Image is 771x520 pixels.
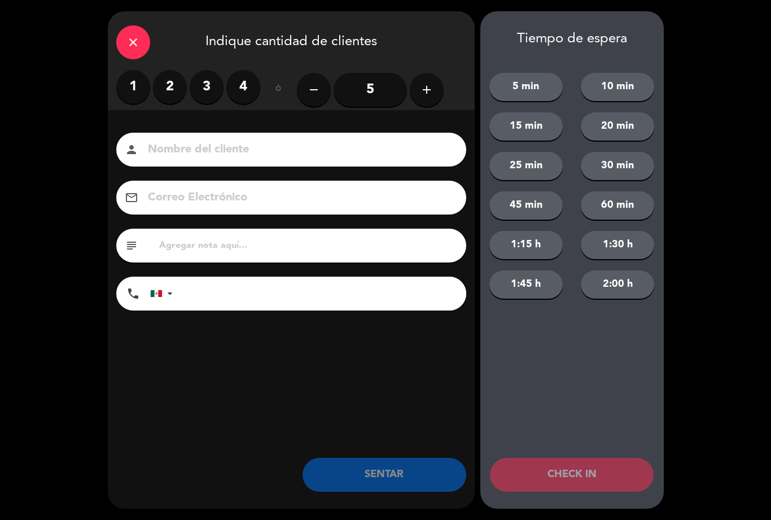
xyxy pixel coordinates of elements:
[489,73,563,101] button: 5 min
[151,277,177,310] div: Mexico (México): +52
[125,239,138,252] i: subject
[489,191,563,220] button: 45 min
[307,83,321,97] i: remove
[581,191,654,220] button: 60 min
[147,188,452,208] input: Correo Electrónico
[581,270,654,299] button: 2:00 h
[489,270,563,299] button: 1:45 h
[153,70,187,104] label: 2
[303,458,466,492] button: SENTAR
[581,112,654,141] button: 20 min
[116,70,150,104] label: 1
[297,73,331,107] button: remove
[489,112,563,141] button: 15 min
[126,36,140,49] i: close
[581,231,654,259] button: 1:30 h
[581,152,654,180] button: 30 min
[480,31,664,47] div: Tiempo de espera
[581,73,654,101] button: 10 min
[125,191,138,204] i: email
[126,287,140,300] i: phone
[420,83,433,97] i: add
[147,140,452,160] input: Nombre del cliente
[108,11,475,70] div: Indique cantidad de clientes
[125,143,138,156] i: person
[158,238,458,254] input: Agregar nota aquí...
[226,70,260,104] label: 4
[490,458,654,492] button: CHECK IN
[489,231,563,259] button: 1:15 h
[190,70,224,104] label: 3
[489,152,563,180] button: 25 min
[410,73,444,107] button: add
[260,70,297,110] div: ó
